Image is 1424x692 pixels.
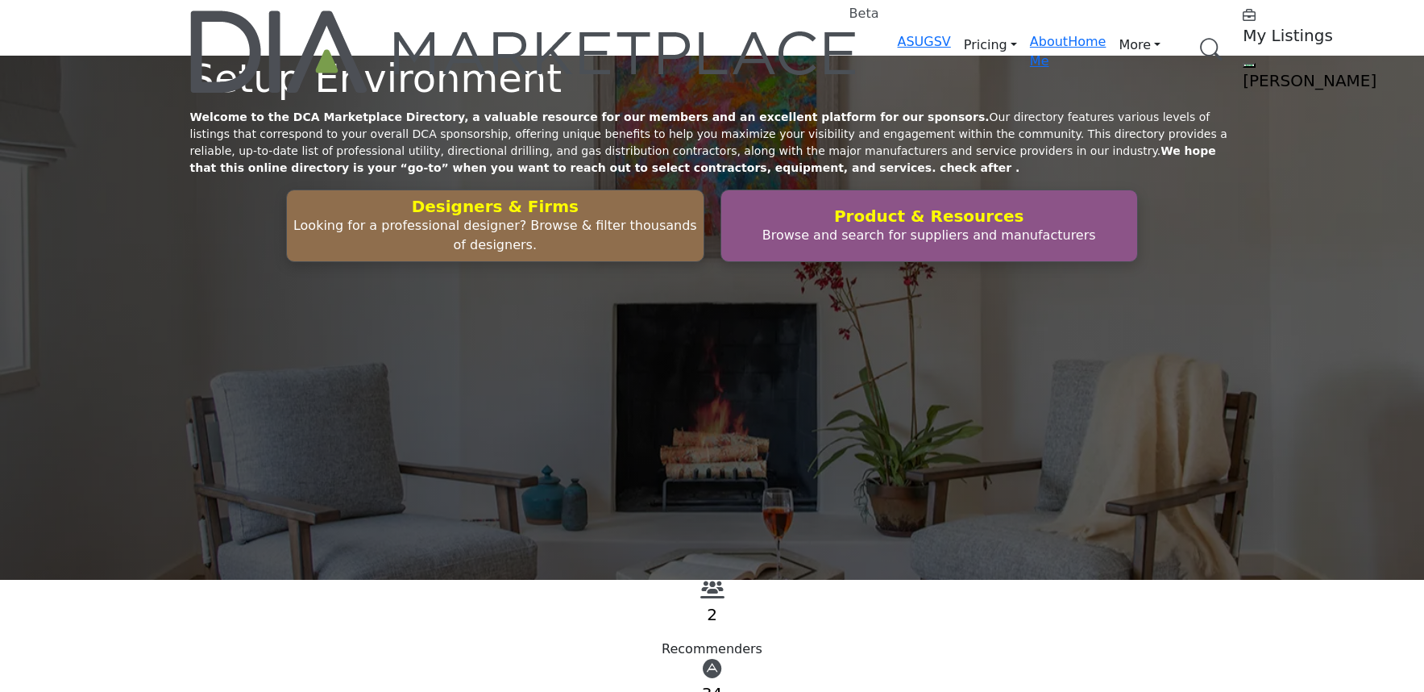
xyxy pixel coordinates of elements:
p: Browse and search for suppliers and manufacturers [726,226,1132,245]
div: Recommenders [190,640,1235,659]
a: 2 [707,605,717,624]
h2: Product & Resources [726,206,1132,226]
a: Search [1183,28,1233,71]
a: View Recommenders [700,585,724,600]
a: ASUGSV [898,34,951,49]
strong: We hope that this online directory is your “go-to” when you want to reach out to select contracto... [190,144,1216,174]
strong: Welcome to the DCA Marketplace Directory, a valuable resource for our members and an excellent pl... [190,110,990,123]
button: Product & Resources Browse and search for suppliers and manufacturers [720,190,1138,262]
button: Show hide supplier dropdown [1243,63,1256,68]
p: Our directory features various levels of listings that correspond to your overall DCA sponsorship... [190,109,1235,177]
p: Looking for a professional designer? Browse & filter thousands of designers. [292,216,698,255]
a: Pricing [951,32,1030,58]
a: More [1106,32,1173,58]
h2: Designers & Firms [292,197,698,216]
img: Site Logo [190,10,859,93]
a: Beta [190,10,859,93]
button: Designers & Firms Looking for a professional designer? Browse & filter thousands of designers. [286,190,704,262]
h6: Beta [849,6,879,21]
a: Home [1068,34,1106,49]
a: About Me [1030,34,1068,69]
